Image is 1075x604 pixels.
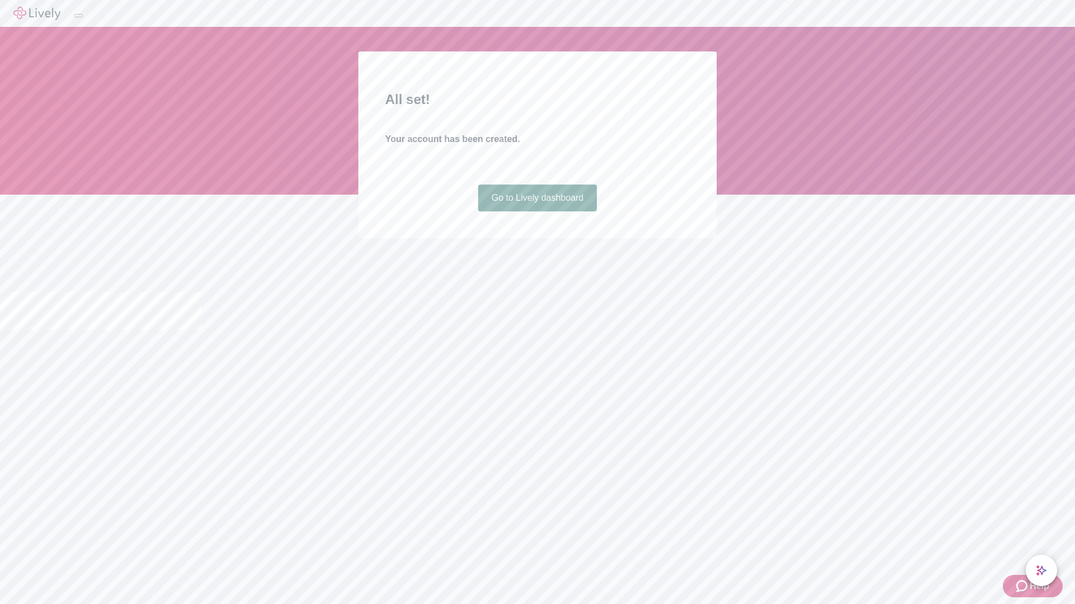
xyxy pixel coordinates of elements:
[13,7,60,20] img: Lively
[1003,575,1063,597] button: Zendesk support iconHelp
[385,89,690,110] h2: All set!
[1016,579,1030,593] svg: Zendesk support icon
[1030,579,1049,593] span: Help
[1026,555,1057,586] button: chat
[1036,565,1047,576] svg: Lively AI Assistant
[74,14,83,17] button: Log out
[385,133,690,146] h4: Your account has been created.
[478,185,597,211] a: Go to Lively dashboard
